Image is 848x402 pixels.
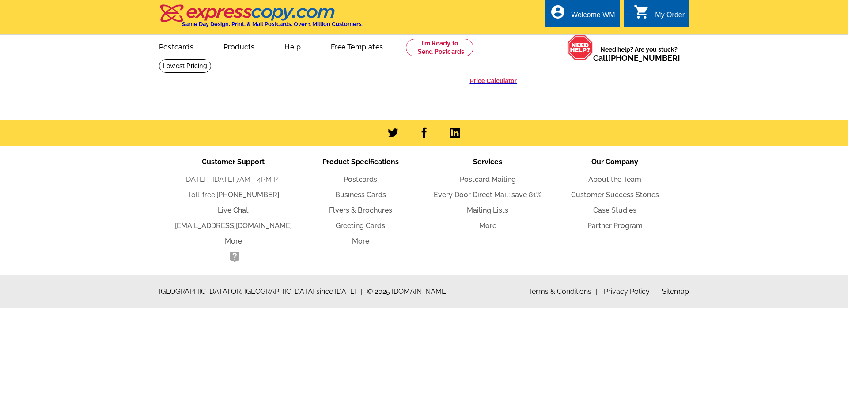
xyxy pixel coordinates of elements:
[159,11,363,27] a: Same Day Design, Print, & Mail Postcards. Over 1 Million Customers.
[159,286,363,297] span: [GEOGRAPHIC_DATA] OR, [GEOGRAPHIC_DATA] since [DATE]
[335,191,386,199] a: Business Cards
[367,286,448,297] span: © 2025 [DOMAIN_NAME]
[218,206,249,214] a: Live Chat
[352,237,369,245] a: More
[567,35,593,60] img: help
[202,158,265,166] span: Customer Support
[170,174,297,185] li: [DATE] - [DATE] 7AM - 4PM PT
[175,222,292,230] a: [EMAIL_ADDRESS][DOMAIN_NAME]
[225,237,242,245] a: More
[655,11,685,23] div: My Order
[344,175,377,184] a: Postcards
[634,10,685,21] a: shopping_cart My Order
[216,191,279,199] a: [PHONE_NUMBER]
[322,158,399,166] span: Product Specifications
[587,222,643,230] a: Partner Program
[571,191,659,199] a: Customer Success Stories
[317,36,397,56] a: Free Templates
[591,158,638,166] span: Our Company
[145,36,208,56] a: Postcards
[170,190,297,200] li: Toll-free:
[593,206,636,214] a: Case Studies
[528,287,598,296] a: Terms & Conditions
[550,4,566,20] i: account_circle
[336,222,385,230] a: Greeting Cards
[182,21,363,27] h4: Same Day Design, Print, & Mail Postcards. Over 1 Million Customers.
[571,11,615,23] div: Welcome WM
[469,77,517,85] a: Price Calculator
[460,175,516,184] a: Postcard Mailing
[209,36,269,56] a: Products
[473,158,502,166] span: Services
[608,53,680,63] a: [PHONE_NUMBER]
[593,45,685,63] span: Need help? Are you stuck?
[662,287,689,296] a: Sitemap
[634,4,650,20] i: shopping_cart
[479,222,496,230] a: More
[329,206,392,214] a: Flyers & Brochures
[604,287,656,296] a: Privacy Policy
[467,206,508,214] a: Mailing Lists
[588,175,641,184] a: About the Team
[434,191,541,199] a: Every Door Direct Mail: save 81%
[593,53,680,63] span: Call
[270,36,315,56] a: Help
